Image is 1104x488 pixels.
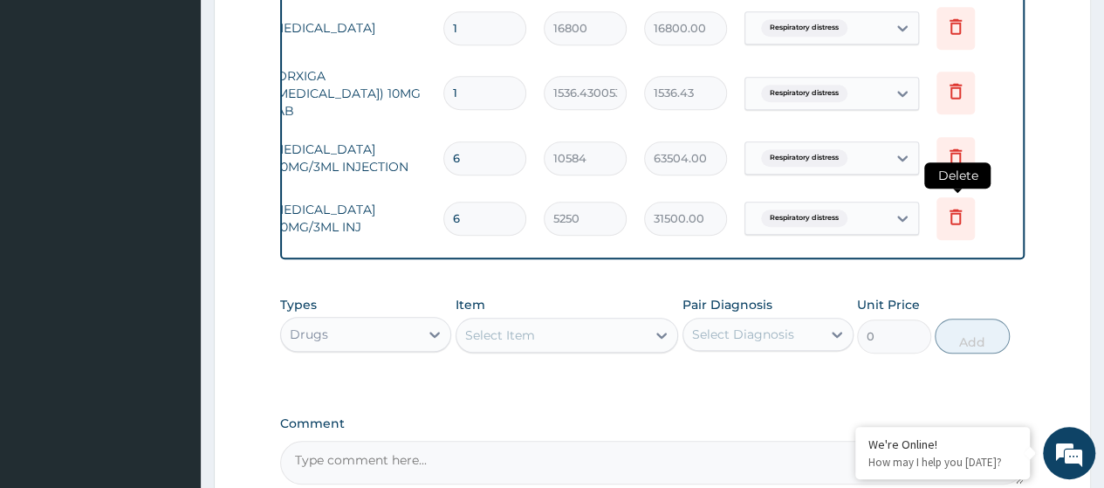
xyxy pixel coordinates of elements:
[280,416,1025,431] label: Comment
[286,9,328,51] div: Minimize live chat window
[761,149,847,167] span: Respiratory distress
[692,326,794,343] div: Select Diagnosis
[290,326,328,343] div: Drugs
[260,58,435,128] td: FORXIGA ([MEDICAL_DATA]) 10MG TAB
[935,319,1009,354] button: Add
[101,138,241,314] span: We're online!
[260,132,435,184] td: [MEDICAL_DATA] 150MG/3ML INJECTION
[682,296,772,313] label: Pair Diagnosis
[465,326,535,344] div: Select Item
[761,85,847,102] span: Respiratory distress
[91,98,293,120] div: Chat with us now
[761,210,847,227] span: Respiratory distress
[868,436,1017,452] div: We're Online!
[280,298,317,313] label: Types
[868,455,1017,470] p: How may I help you today?
[260,192,435,244] td: [MEDICAL_DATA] 150MG/3ML INJ
[924,162,991,189] span: Delete
[9,313,333,374] textarea: Type your message and hit 'Enter'
[260,10,435,45] td: [MEDICAL_DATA]
[761,19,847,37] span: Respiratory distress
[456,296,485,313] label: Item
[32,87,71,131] img: d_794563401_company_1708531726252_794563401
[857,296,920,313] label: Unit Price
